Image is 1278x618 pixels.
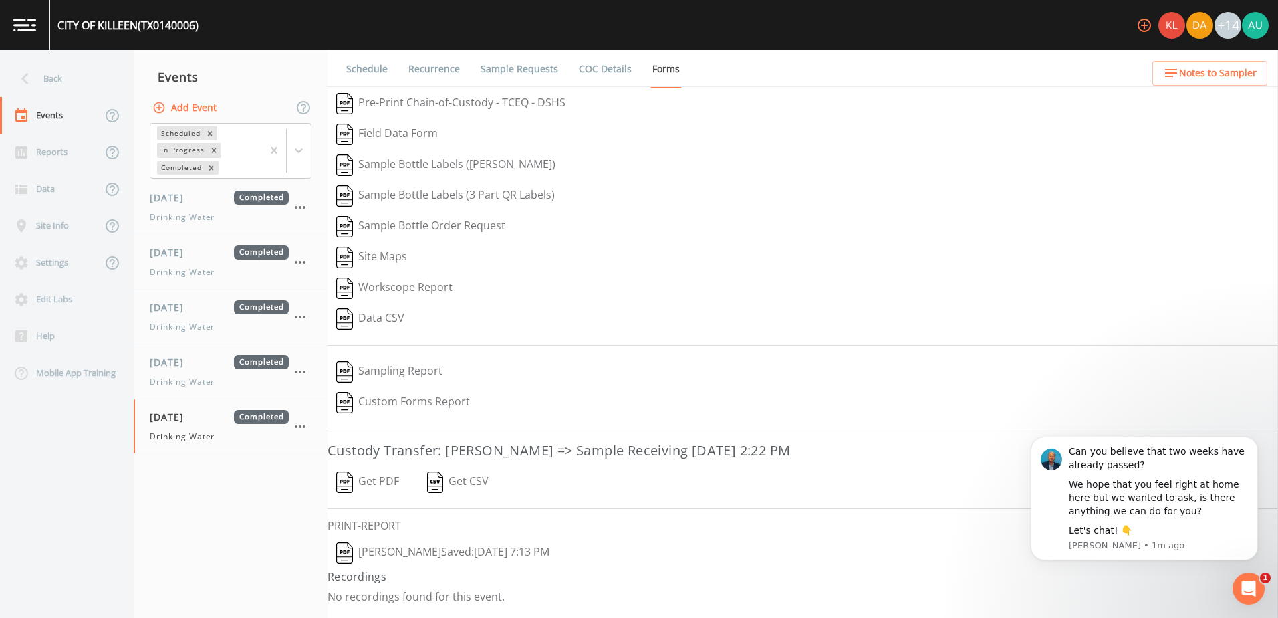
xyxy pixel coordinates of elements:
div: David Weber [1186,12,1214,39]
img: 12eab8baf8763a7aaab4b9d5825dc6f3 [1242,12,1269,39]
img: logo [13,19,36,31]
a: Forms [650,50,682,88]
span: Drinking Water [150,431,215,443]
img: svg%3e [336,216,353,237]
img: a84961a0472e9debc750dd08a004988d [1186,12,1213,39]
span: 1 [1260,573,1271,583]
button: Site Maps [328,242,416,273]
a: Schedule [344,50,390,88]
span: [DATE] [150,191,193,205]
p: No recordings found for this event. [328,590,1278,603]
a: [DATE]CompletedDrinking Water [134,399,328,454]
span: Notes to Sampler [1179,65,1257,82]
button: Sample Bottle Labels ([PERSON_NAME]) [328,150,564,181]
div: Kler Teran [1158,12,1186,39]
button: Get PDF [328,467,408,498]
h4: Recordings [328,569,1278,585]
a: [DATE]CompletedDrinking Water [134,180,328,235]
img: svg%3e [336,542,353,564]
span: Completed [234,410,289,424]
a: [DATE]CompletedDrinking Water [134,235,328,290]
button: Get CSV [418,467,498,498]
span: Completed [234,300,289,314]
img: svg%3e [336,361,353,383]
button: Sample Bottle Labels (3 Part QR Labels) [328,181,563,211]
span: [DATE] [150,245,193,260]
a: Recurrence [406,50,462,88]
button: [PERSON_NAME]Saved:[DATE] 7:13 PM [328,538,558,569]
div: Remove Completed [204,161,219,175]
button: Sampling Report [328,356,451,387]
img: svg%3e [336,93,353,114]
img: svg%3e [336,247,353,268]
div: In Progress [157,143,207,157]
div: CITY OF KILLEEN (TX0140006) [57,17,199,33]
button: Data CSV [328,304,413,334]
div: Remove In Progress [207,143,221,157]
div: +14 [1215,12,1241,39]
span: Drinking Water [150,266,215,278]
span: [DATE] [150,300,193,314]
img: svg%3e [336,472,353,493]
span: Completed [234,191,289,205]
button: Add Event [150,96,222,120]
iframe: Intercom notifications message [1011,420,1278,611]
button: Sample Bottle Order Request [328,211,514,242]
img: 9c4450d90d3b8045b2e5fa62e4f92659 [1158,12,1185,39]
button: Pre-Print Chain-of-Custody - TCEQ - DSHS [328,88,574,119]
span: Completed [234,355,289,369]
img: svg%3e [427,472,444,493]
span: [DATE] [150,355,193,369]
div: Completed [157,161,204,175]
a: Sample Requests [479,50,560,88]
img: svg%3e [336,278,353,299]
div: Events [134,60,328,94]
button: Notes to Sampler [1152,61,1267,86]
a: [DATE]CompletedDrinking Water [134,290,328,344]
img: svg%3e [336,154,353,176]
h6: PRINT-REPORT [328,520,1278,532]
img: svg%3e [336,185,353,207]
iframe: Intercom live chat [1233,573,1265,605]
div: Scheduled [157,126,203,140]
span: Completed [234,245,289,260]
img: svg%3e [336,392,353,413]
div: Remove Scheduled [203,126,217,140]
a: COC Details [577,50,634,88]
span: Drinking Water [150,211,215,223]
img: svg%3e [336,308,353,330]
a: [DATE]CompletedDrinking Water [134,344,328,399]
span: [DATE] [150,410,193,424]
span: Drinking Water [150,376,215,388]
button: Field Data Form [328,119,446,150]
button: Custom Forms Report [328,387,479,418]
img: svg%3e [336,124,353,145]
span: Drinking Water [150,321,215,333]
button: Workscope Report [328,273,461,304]
h3: Custody Transfer: [PERSON_NAME] => Sample Receiving [DATE] 2:22 PM [328,440,1278,461]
